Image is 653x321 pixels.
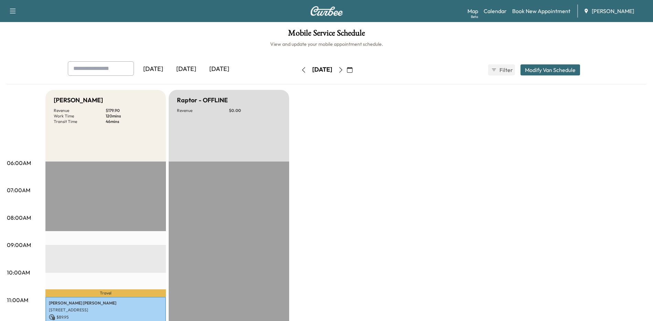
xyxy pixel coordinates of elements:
[49,314,162,320] p: $ 89.95
[7,159,31,167] p: 06:00AM
[592,7,634,15] span: [PERSON_NAME]
[45,289,166,297] p: Travel
[7,41,646,48] h6: View and update your mobile appointment schedule.
[54,108,106,113] p: Revenue
[106,113,158,119] p: 120 mins
[7,268,30,277] p: 10:00AM
[7,214,31,222] p: 08:00AM
[499,66,512,74] span: Filter
[467,7,478,15] a: MapBeta
[7,29,646,41] h1: Mobile Service Schedule
[7,296,28,304] p: 11:00AM
[54,113,106,119] p: Work Time
[170,61,203,77] div: [DATE]
[106,108,158,113] p: $ 179.90
[488,64,515,75] button: Filter
[54,119,106,124] p: Transit Time
[49,307,162,313] p: [STREET_ADDRESS]
[471,14,478,19] div: Beta
[7,241,31,249] p: 09:00AM
[484,7,507,15] a: Calendar
[54,95,103,105] h5: [PERSON_NAME]
[177,95,228,105] h5: Raptor - OFFLINE
[312,65,332,74] div: [DATE]
[203,61,236,77] div: [DATE]
[177,108,229,113] p: Revenue
[229,108,281,113] p: $ 0.00
[106,119,158,124] p: 46 mins
[137,61,170,77] div: [DATE]
[512,7,570,15] a: Book New Appointment
[310,6,343,16] img: Curbee Logo
[520,64,580,75] button: Modify Van Schedule
[7,186,30,194] p: 07:00AM
[49,300,162,306] p: [PERSON_NAME] [PERSON_NAME]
